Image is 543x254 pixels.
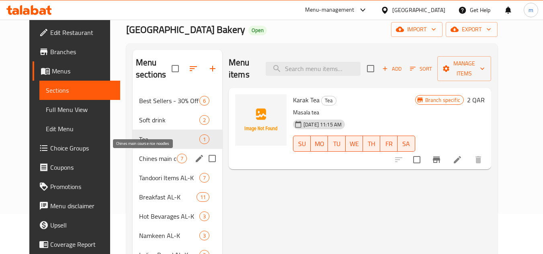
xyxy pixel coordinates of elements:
span: Select all sections [167,60,184,77]
div: items [177,154,187,163]
span: 7 [177,155,186,163]
div: [GEOGRAPHIC_DATA] [392,6,445,14]
div: items [199,231,209,240]
button: import [391,22,443,37]
div: Best Sellers - 30% Off [139,96,199,106]
span: Menu disclaimer [50,201,114,211]
button: SU [293,136,311,152]
span: Karak Tea [293,94,320,106]
div: items [199,211,209,221]
span: Hot Bevarages AL-K [139,211,199,221]
a: Upsell [33,215,120,235]
span: export [452,24,491,35]
span: Upsell [50,220,114,230]
div: Namkeen AL-K [139,231,199,240]
span: Menus [52,66,114,76]
span: Breakfast AL-K [139,192,197,202]
span: 3 [200,232,209,240]
button: Manage items [437,56,491,81]
span: Coupons [50,163,114,172]
a: Full Menu View [39,100,120,119]
div: Best Sellers - 30% Off6 [133,91,222,110]
span: 7 [200,174,209,182]
div: Open [248,26,267,35]
span: Promotions [50,182,114,191]
a: Choice Groups [33,138,120,158]
span: 11 [197,193,209,201]
button: Add [379,63,405,75]
span: Select section [362,60,379,77]
span: MO [314,138,325,150]
a: Edit Menu [39,119,120,138]
span: 1 [200,136,209,143]
span: Add item [379,63,405,75]
span: Sort sections [184,59,203,78]
button: export [446,22,498,37]
button: FR [380,136,398,152]
div: Menu-management [305,5,354,15]
button: Add section [203,59,222,78]
a: Branches [33,42,120,61]
span: import [398,24,436,35]
a: Sections [39,81,120,100]
span: Tea [322,96,336,105]
div: Hot Bevarages AL-K3 [133,207,222,226]
span: [GEOGRAPHIC_DATA] Bakery [126,20,245,39]
span: Edit Menu [46,124,114,134]
span: TU [331,138,342,150]
span: Add [381,64,403,73]
span: 3 [200,213,209,220]
span: Full Menu View [46,105,114,114]
button: SA [398,136,415,152]
span: Manage items [444,59,485,79]
div: Tandoori Items AL-K [139,173,199,183]
h6: 2 QAR [467,94,485,106]
span: Sort [410,64,432,73]
span: Branches [50,47,114,57]
span: Sections [46,85,114,95]
div: items [199,134,209,144]
a: Coupons [33,158,120,177]
div: Tandoori Items AL-K7 [133,168,222,187]
div: Breakfast AL-K11 [133,187,222,207]
span: Edit Restaurant [50,28,114,37]
span: Soft drink [139,115,199,125]
span: SA [401,138,412,150]
button: edit [193,152,205,165]
div: Tea [321,96,336,106]
span: m [529,6,533,14]
button: TH [363,136,380,152]
a: Coverage Report [33,235,120,254]
h2: Menu items [229,57,256,81]
span: WE [349,138,360,150]
a: Edit Restaurant [33,23,120,42]
span: [DATE] 11:15 AM [300,121,345,128]
button: WE [346,136,363,152]
div: Soft drink2 [133,110,222,130]
h2: Menu sections [136,57,172,81]
button: TU [328,136,345,152]
span: Open [248,27,267,34]
button: Branch-specific-item [427,150,446,169]
button: MO [311,136,328,152]
span: 6 [200,97,209,105]
span: FR [383,138,394,150]
div: items [197,192,209,202]
button: delete [469,150,488,169]
a: Promotions [33,177,120,196]
span: 2 [200,116,209,124]
span: Chines main course rice noodles [139,154,177,163]
div: Tea1 [133,130,222,149]
img: Karak Tea [235,94,287,146]
a: Edit menu item [453,155,462,165]
span: Choice Groups [50,143,114,153]
div: Chines main course rice noodles7edit [133,149,222,168]
span: Tea [139,134,199,144]
button: Sort [408,63,434,75]
p: Masala tea [293,108,415,118]
a: Menus [33,61,120,81]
